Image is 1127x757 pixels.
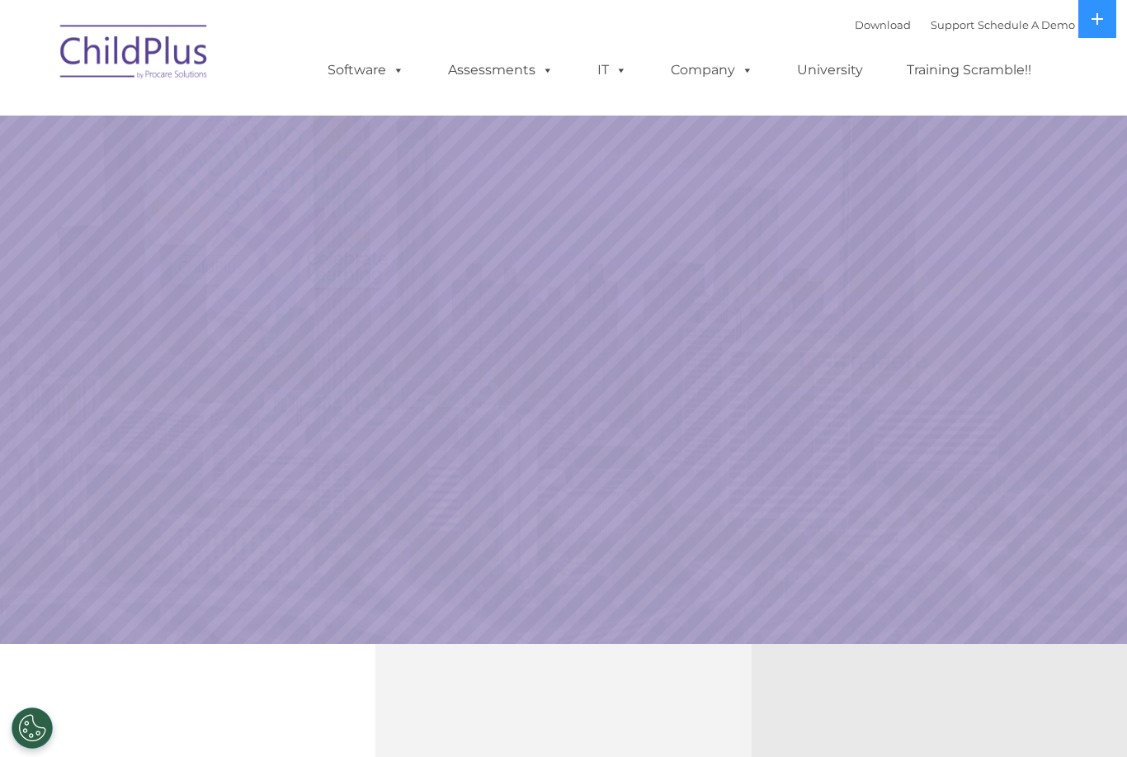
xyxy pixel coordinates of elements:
button: Cookies Settings [12,707,53,749]
a: IT [581,54,644,87]
a: Support [931,18,974,31]
font: | [855,18,1075,31]
a: Download [855,18,911,31]
a: Company [654,54,770,87]
a: Software [311,54,421,87]
a: University [780,54,879,87]
a: Schedule A Demo [978,18,1075,31]
a: Learn More [766,336,960,386]
img: ChildPlus by Procare Solutions [52,13,217,96]
a: Assessments [431,54,570,87]
a: Training Scramble!! [890,54,1048,87]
